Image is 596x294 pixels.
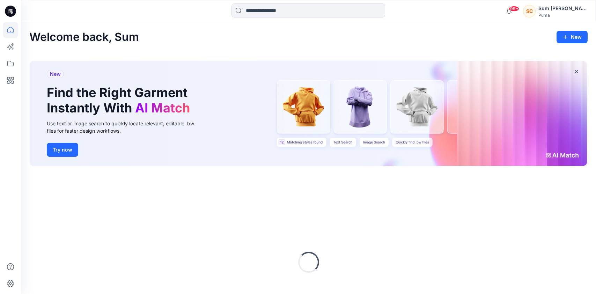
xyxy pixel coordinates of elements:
[47,85,193,115] h1: Find the Right Garment Instantly With
[50,70,61,78] span: New
[509,6,519,12] span: 99+
[47,120,204,134] div: Use text or image search to quickly locate relevant, editable .bw files for faster design workflows.
[557,31,588,43] button: New
[47,143,78,157] button: Try now
[135,100,190,116] span: AI Match
[538,13,587,18] div: Puma
[523,5,536,17] div: SC
[29,31,139,44] h2: Welcome back, Sum
[538,4,587,13] div: Sum [PERSON_NAME]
